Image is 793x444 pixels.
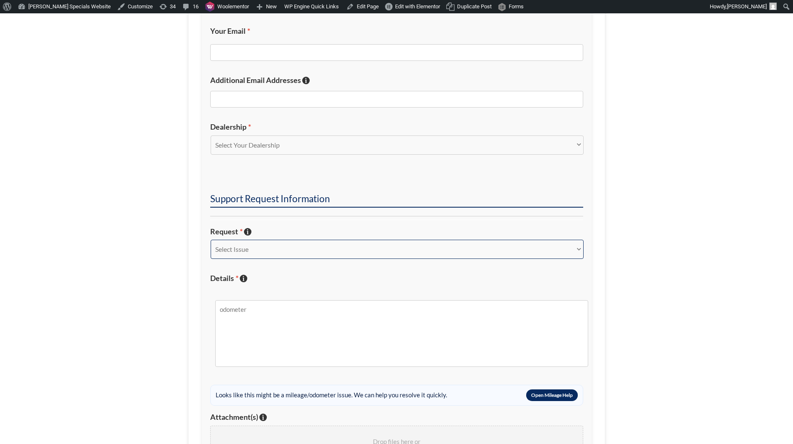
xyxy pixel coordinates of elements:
[395,3,440,10] span: Edit with Elementor
[210,273,239,283] span: Details
[210,75,301,85] span: Additional Email Addresses
[216,389,447,401] div: Looks like this might be a mileage/odometer issue. We can help you resolve it quickly.
[210,227,243,236] span: Request
[210,193,583,208] h2: Support Request Information
[526,389,578,401] button: Open Mileage Help
[210,412,258,421] span: Attachment(s)
[727,3,767,10] span: [PERSON_NAME]
[210,122,583,132] label: Dealership
[210,26,583,36] label: Your Email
